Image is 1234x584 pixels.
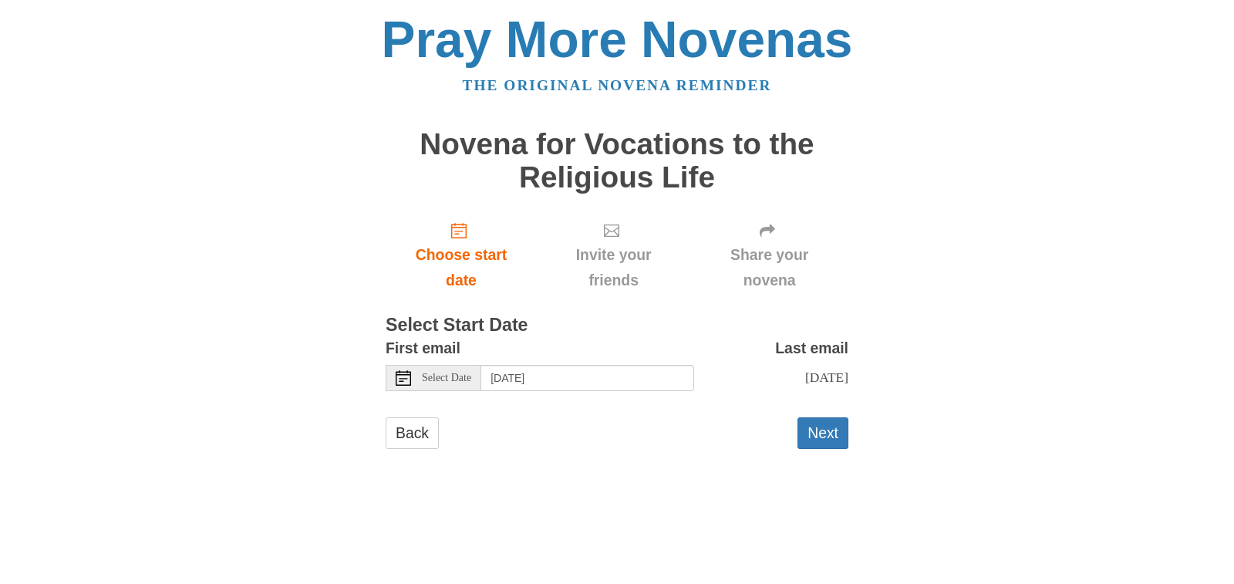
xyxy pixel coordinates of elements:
a: The original novena reminder [463,77,772,93]
span: Invite your friends [552,242,675,293]
label: First email [386,336,460,361]
span: Select Date [422,373,471,383]
div: Click "Next" to confirm your start date first. [537,209,690,301]
a: Pray More Novenas [382,11,853,68]
div: Click "Next" to confirm your start date first. [690,209,848,301]
a: Choose start date [386,209,537,301]
a: Back [386,417,439,449]
span: Choose start date [401,242,521,293]
span: [DATE] [805,370,848,385]
button: Next [797,417,848,449]
h1: Novena for Vocations to the Religious Life [386,128,848,194]
span: Share your novena [706,242,833,293]
label: Last email [775,336,848,361]
h3: Select Start Date [386,316,848,336]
